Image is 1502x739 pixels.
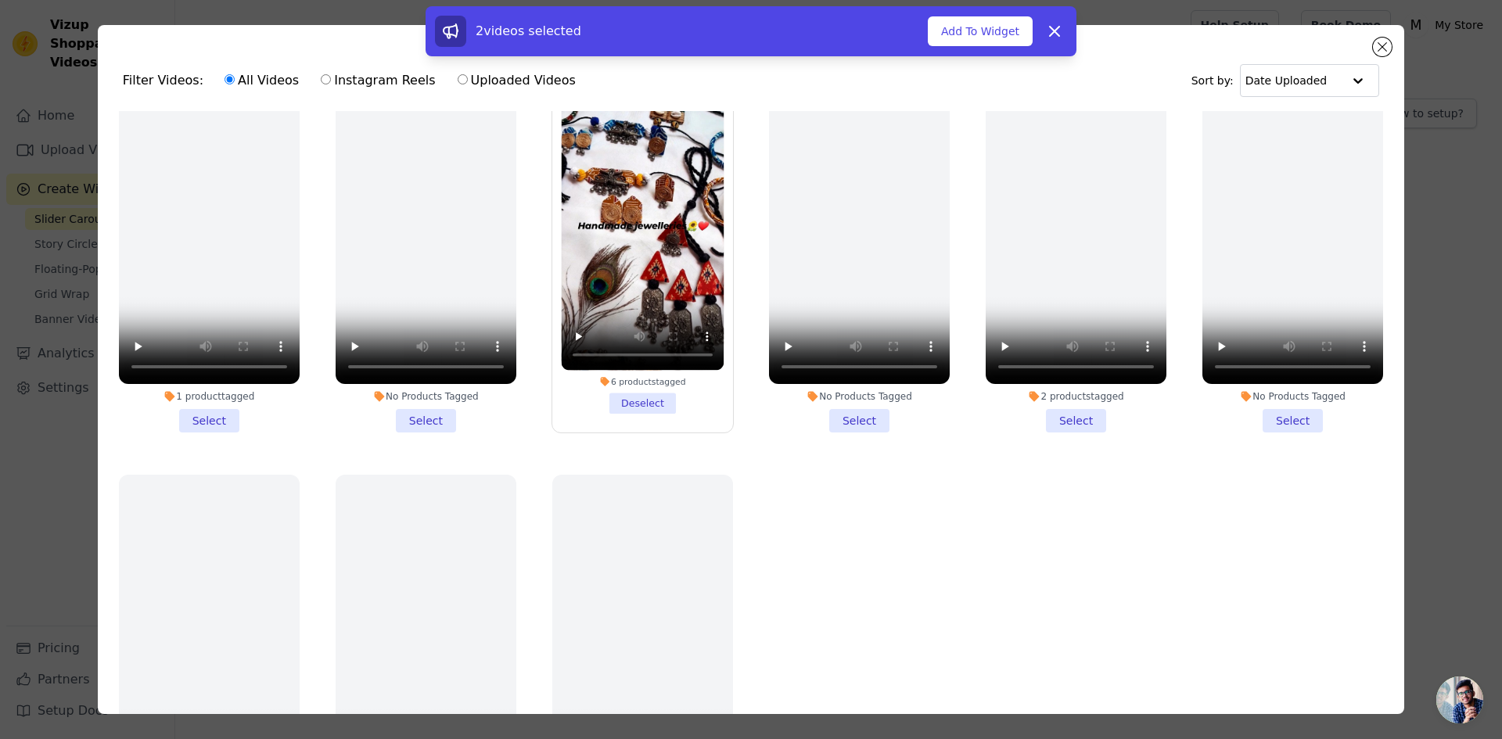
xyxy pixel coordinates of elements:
div: No Products Tagged [1202,390,1383,403]
div: 6 products tagged [561,375,724,386]
div: No Products Tagged [336,390,516,403]
div: 2 products tagged [986,390,1166,403]
span: 2 videos selected [476,23,581,38]
label: All Videos [224,70,300,91]
div: No Products Tagged [769,390,950,403]
div: 1 product tagged [119,390,300,403]
label: Instagram Reels [320,70,436,91]
button: Add To Widget [928,16,1033,46]
div: Sort by: [1191,64,1380,97]
div: Filter Videos: [123,63,584,99]
label: Uploaded Videos [457,70,577,91]
a: Open chat [1436,676,1483,723]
